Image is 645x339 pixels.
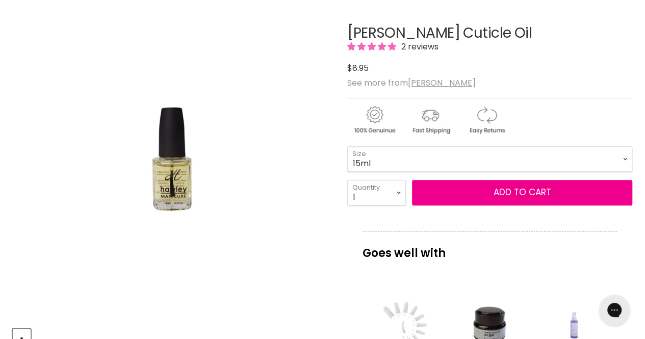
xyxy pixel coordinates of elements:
h1: [PERSON_NAME] Cuticle Oil [347,25,632,41]
select: Quantity [347,180,406,205]
span: 2 reviews [398,41,438,53]
iframe: Gorgias live chat messenger [594,291,635,329]
a: [PERSON_NAME] [408,77,476,89]
img: Cuticle Oil [83,25,262,294]
img: shipping.gif [403,105,457,136]
p: Goes well with [363,231,617,265]
span: See more from [347,77,476,89]
span: Add to cart [494,186,551,198]
span: $8.95 [347,62,369,74]
button: Add to cart [412,180,632,205]
img: genuine.gif [347,105,401,136]
img: returns.gif [459,105,513,136]
span: 5.00 stars [347,41,398,53]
